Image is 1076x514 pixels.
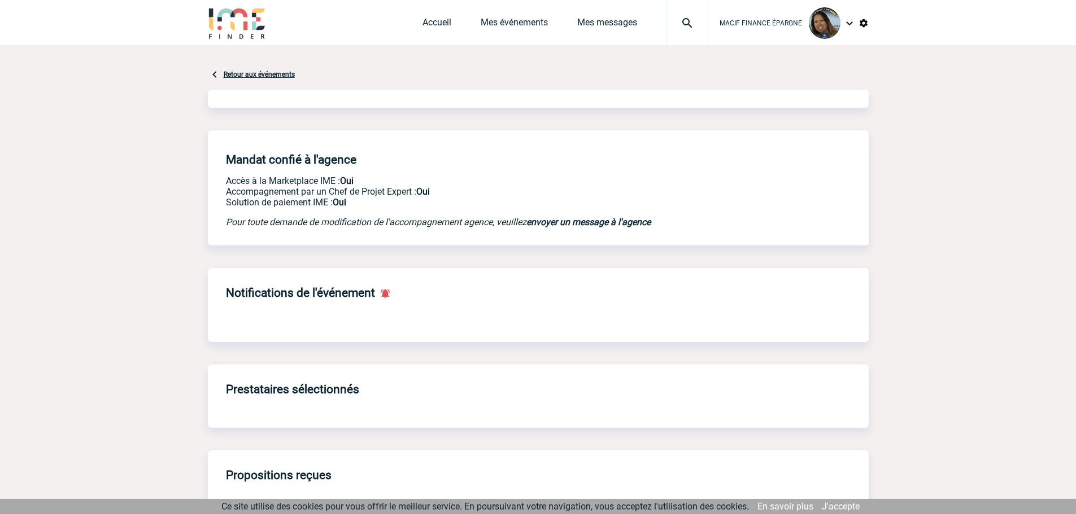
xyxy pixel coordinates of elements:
[809,7,840,39] img: 127471-0.png
[422,17,451,33] a: Accueil
[226,468,332,482] h4: Propositions reçues
[226,383,359,396] h4: Prestataires sélectionnés
[221,501,749,512] span: Ce site utilise des cookies pour vous offrir le meilleur service. En poursuivant votre navigation...
[208,7,267,39] img: IME-Finder
[822,501,860,512] a: J'accepte
[577,17,637,33] a: Mes messages
[720,19,802,27] span: MACIF FINANCE ÉPARGNE
[226,175,695,186] p: Accès à la Marketplace IME :
[226,186,695,197] p: Prestation payante
[416,186,430,197] b: Oui
[226,197,695,208] p: Conformité aux process achat client, Prise en charge de la facturation, Mutualisation de plusieur...
[226,217,651,227] em: Pour toute demande de modification de l'accompagnement agence, veuillez
[481,17,548,33] a: Mes événements
[224,71,295,78] a: Retour aux événements
[526,217,651,227] a: envoyer un message à l'agence
[757,501,813,512] a: En savoir plus
[333,197,346,208] b: Oui
[226,153,356,166] h4: Mandat confié à l'agence
[226,286,375,300] h4: Notifications de l'événement
[340,175,354,186] b: Oui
